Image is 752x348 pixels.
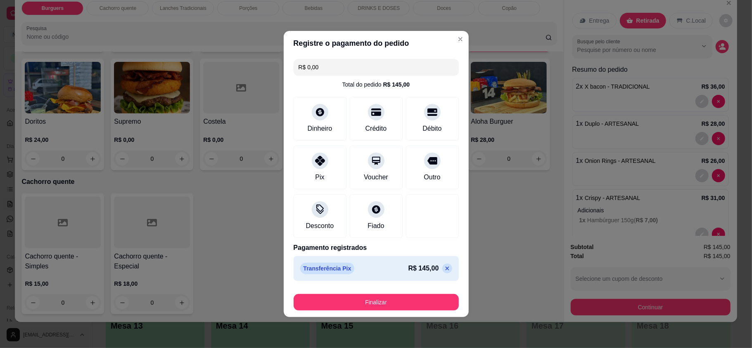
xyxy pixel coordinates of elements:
[284,31,469,56] header: Registre o pagamento do pedido
[294,294,459,310] button: Finalizar
[383,80,410,89] div: R$ 145,00
[300,263,355,274] p: Transferência Pix
[299,59,454,75] input: Ex.: hambúrguer de cordeiro
[365,124,387,134] div: Crédito
[454,33,467,46] button: Close
[308,124,332,134] div: Dinheiro
[364,172,388,182] div: Voucher
[408,263,439,273] p: R$ 145,00
[294,243,459,253] p: Pagamento registrados
[306,221,334,231] div: Desconto
[342,80,410,89] div: Total do pedido
[368,221,384,231] div: Fiado
[424,172,440,182] div: Outro
[315,172,324,182] div: Pix
[422,124,441,134] div: Débito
